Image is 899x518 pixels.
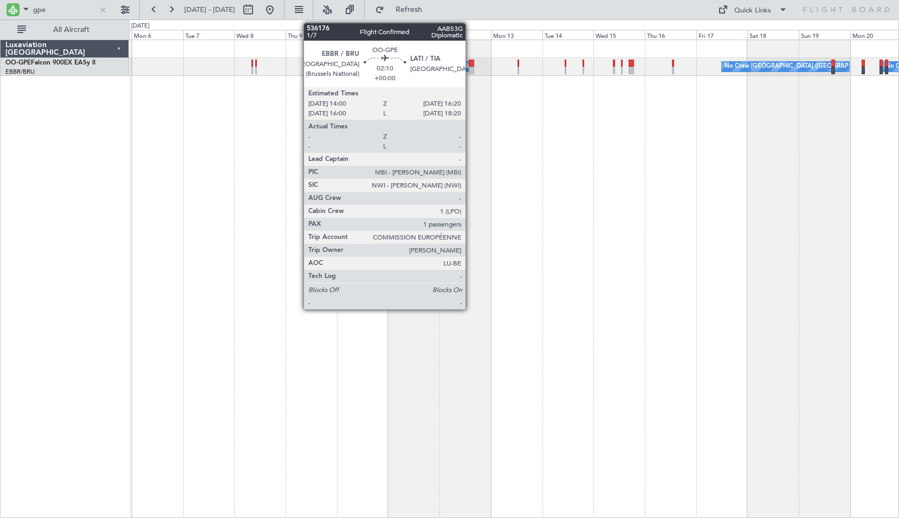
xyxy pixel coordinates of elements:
[12,21,118,38] button: All Aircraft
[5,68,35,76] a: EBBR/BRU
[391,59,573,75] div: No Crew [GEOGRAPHIC_DATA] ([GEOGRAPHIC_DATA] National)
[184,5,235,15] span: [DATE] - [DATE]
[28,26,114,34] span: All Aircraft
[734,5,771,16] div: Quick Links
[183,30,235,40] div: Tue 7
[593,30,645,40] div: Wed 15
[439,30,491,40] div: Sun 12
[799,30,850,40] div: Sun 19
[645,30,696,40] div: Thu 16
[747,30,799,40] div: Sat 18
[542,30,594,40] div: Tue 14
[388,30,439,40] div: Sat 11
[132,30,183,40] div: Mon 6
[234,30,286,40] div: Wed 8
[491,30,542,40] div: Mon 13
[370,1,435,18] button: Refresh
[5,60,95,66] a: OO-GPEFalcon 900EX EASy II
[713,1,793,18] button: Quick Links
[5,60,31,66] span: OO-GPE
[286,30,337,40] div: Thu 9
[33,2,95,18] input: A/C (Reg. or Type)
[131,22,150,31] div: [DATE]
[696,30,748,40] div: Fri 17
[386,6,432,14] span: Refresh
[337,30,389,40] div: Fri 10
